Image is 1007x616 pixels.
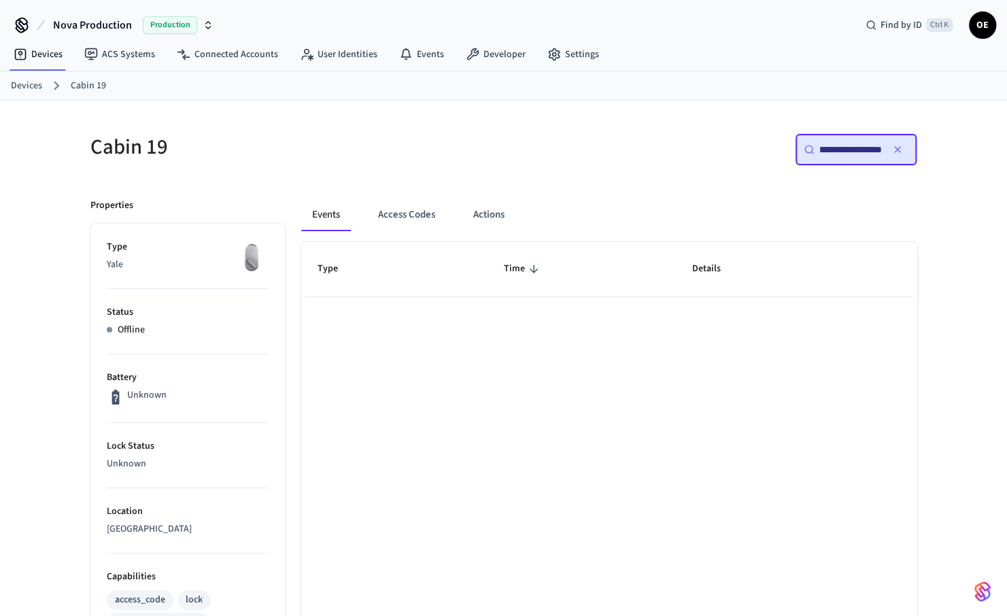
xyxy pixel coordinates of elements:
div: lock [186,593,203,607]
img: SeamLogoGradient.69752ec5.svg [974,581,991,602]
span: Details [692,258,738,279]
p: Properties [90,199,133,213]
p: [GEOGRAPHIC_DATA] [107,522,269,536]
a: User Identities [289,42,388,67]
p: Offline [118,323,145,337]
h5: Cabin 19 [90,133,496,161]
p: Lock Status [107,439,269,454]
span: Nova Production [53,17,132,33]
span: Ctrl K [926,18,953,32]
button: OE [969,12,996,39]
button: Actions [462,199,515,231]
p: Capabilities [107,570,269,584]
a: Devices [11,79,42,93]
span: Production [143,16,197,34]
p: Location [107,504,269,519]
a: Developer [455,42,536,67]
a: Cabin 19 [71,79,106,93]
a: Devices [3,42,73,67]
span: Time [504,258,543,279]
img: August Wifi Smart Lock 3rd Gen, Silver, Front [235,240,269,274]
div: Find by IDCtrl K [855,13,963,37]
p: Type [107,240,269,254]
a: Connected Accounts [166,42,289,67]
span: Find by ID [881,18,922,32]
span: Type [318,258,356,279]
p: Unknown [107,457,269,471]
button: Events [301,199,351,231]
table: sticky table [301,242,917,296]
div: access_code [115,593,165,607]
span: OE [970,13,995,37]
a: Settings [536,42,610,67]
p: Unknown [127,388,167,403]
a: ACS Systems [73,42,166,67]
p: Battery [107,371,269,385]
p: Yale [107,258,269,272]
div: ant example [301,199,917,231]
p: Status [107,305,269,320]
a: Events [388,42,455,67]
button: Access Codes [367,199,446,231]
